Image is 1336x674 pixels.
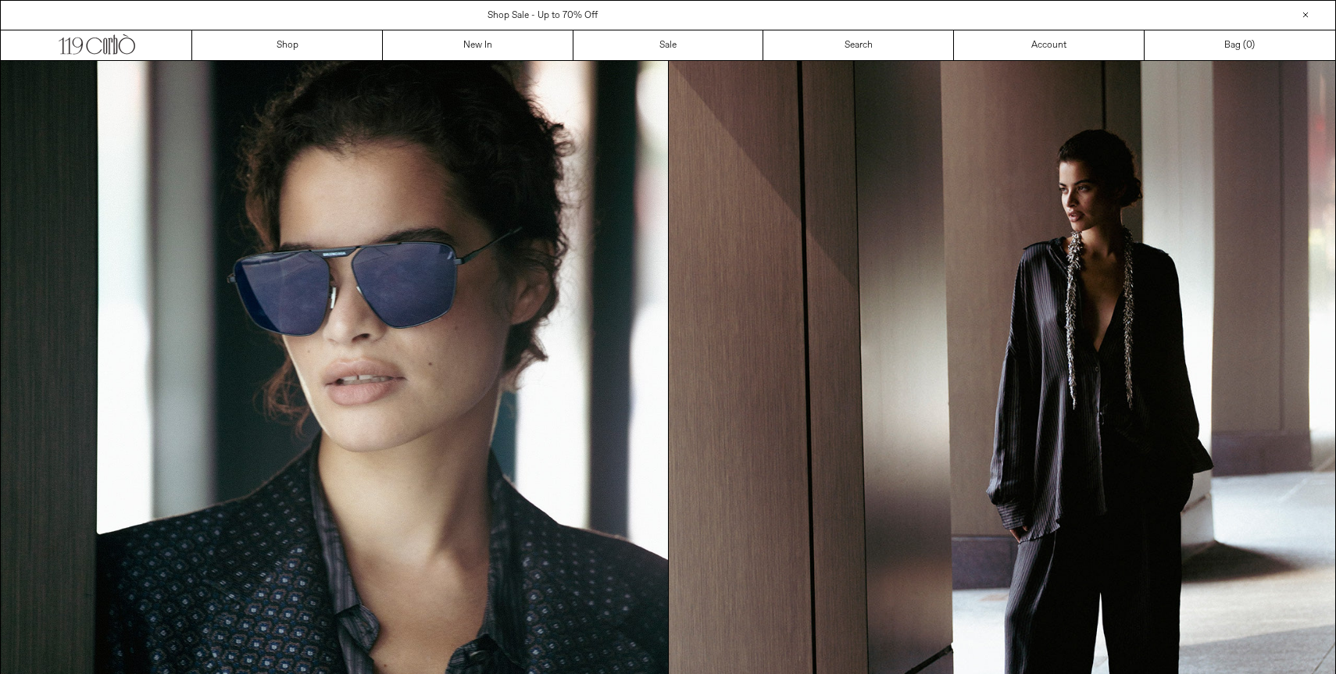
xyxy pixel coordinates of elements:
[1145,30,1335,60] a: Bag ()
[1246,39,1252,52] span: 0
[1246,38,1255,52] span: )
[954,30,1145,60] a: Account
[488,9,598,22] a: Shop Sale - Up to 70% Off
[383,30,573,60] a: New In
[573,30,764,60] a: Sale
[192,30,383,60] a: Shop
[763,30,954,60] a: Search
